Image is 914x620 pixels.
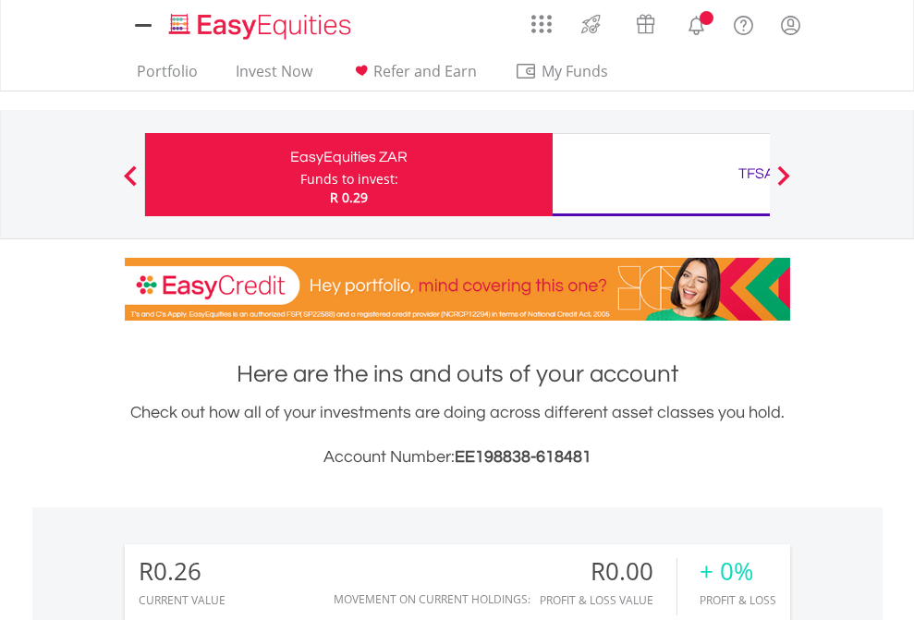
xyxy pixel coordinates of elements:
span: R 0.29 [330,188,368,206]
span: EE198838-618481 [455,448,591,466]
div: EasyEquities ZAR [156,144,542,170]
img: EasyEquities_Logo.png [165,11,359,42]
div: CURRENT VALUE [139,594,225,606]
img: grid-menu-icon.svg [531,14,552,34]
span: Refer and Earn [373,61,477,81]
div: R0.00 [540,558,676,585]
div: R0.26 [139,558,225,585]
a: Vouchers [618,5,673,39]
button: Previous [112,175,149,193]
button: Next [765,175,802,193]
a: Notifications [673,5,720,42]
div: + 0% [700,558,776,585]
h1: Here are the ins and outs of your account [125,358,790,391]
a: FAQ's and Support [720,5,767,42]
a: Home page [162,5,359,42]
img: EasyCredit Promotion Banner [125,258,790,321]
a: Refer and Earn [343,62,484,91]
a: Invest Now [228,62,320,91]
div: Profit & Loss Value [540,594,676,606]
div: Profit & Loss [700,594,776,606]
div: Funds to invest: [300,170,398,188]
a: My Profile [767,5,814,45]
img: vouchers-v2.svg [630,9,661,39]
div: Check out how all of your investments are doing across different asset classes you hold. [125,400,790,470]
span: My Funds [515,59,636,83]
a: Portfolio [129,62,205,91]
h3: Account Number: [125,444,790,470]
a: AppsGrid [519,5,564,34]
img: thrive-v2.svg [576,9,606,39]
div: Movement on Current Holdings: [334,593,530,605]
